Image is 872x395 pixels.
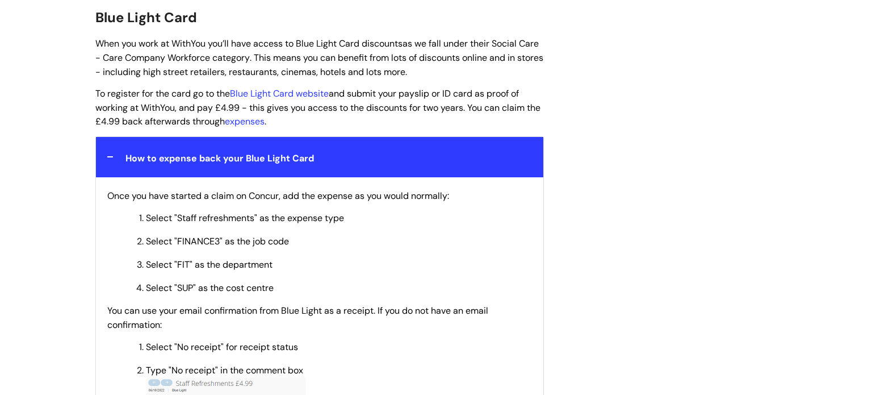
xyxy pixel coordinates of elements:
[107,305,488,331] span: You can use your email confirmation from Blue Light as a receipt. If you do not have an email con...
[95,38,543,78] span: When you work at WithYou you’ll have access to Blue Light Card discounts . This means you can ben...
[95,9,197,26] span: Blue Light Card
[146,235,289,247] span: Select "FINANCE3" as the job code
[146,341,298,353] span: Select "No receipt" for receipt status
[146,259,272,271] span: Select "FIT" as the department
[146,282,274,294] span: Select "SUP" as the cost centre
[125,152,314,164] span: How to expense back your Blue Light Card
[95,38,539,64] span: as we fall under their Social Care - Care Company Workforce category
[107,190,449,202] span: Once you have started a claim on Concur, add the expense as you would normally:
[95,88,540,128] span: To register for the card go to the and submit your payslip or ID card as proof of working at With...
[225,115,265,127] a: expenses
[230,88,329,99] a: Blue Light Card website
[146,212,344,224] span: Select "Staff refreshments" as the expense type
[146,364,303,376] span: Type "No receipt" in the comment box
